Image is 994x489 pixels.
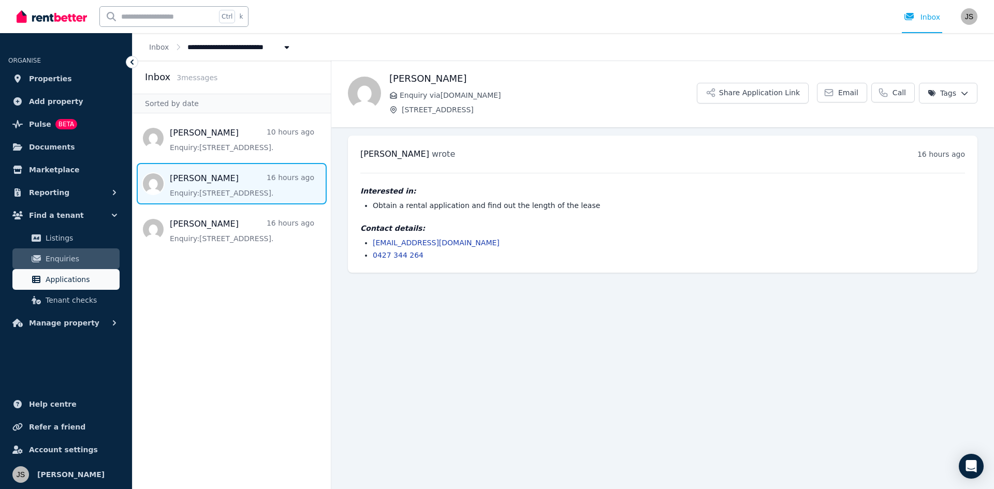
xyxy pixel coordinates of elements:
img: Taylor Collins [348,77,381,110]
span: [PERSON_NAME] [37,468,105,481]
a: Call [871,83,915,102]
h4: Contact details: [360,223,965,233]
a: [EMAIL_ADDRESS][DOMAIN_NAME] [373,239,500,247]
button: Manage property [8,313,124,333]
img: Jacqueline Souza [961,8,977,25]
span: Reporting [29,186,69,199]
time: 16 hours ago [917,150,965,158]
span: ORGANISE [8,57,41,64]
span: wrote [432,149,455,159]
a: Help centre [8,394,124,414]
span: [PERSON_NAME] [360,149,429,159]
button: Reporting [8,182,124,203]
span: Listings [46,232,115,244]
span: 3 message s [177,73,217,82]
a: 0427 344 264 [373,251,423,259]
a: Applications [12,269,120,290]
button: Tags [919,83,977,103]
a: Documents [8,137,124,157]
nav: Message list [133,113,331,254]
a: Properties [8,68,124,89]
a: Marketplace [8,159,124,180]
button: Find a tenant [8,205,124,226]
span: Refer a friend [29,421,85,433]
a: PulseBETA [8,114,124,135]
span: Account settings [29,443,98,456]
span: Manage property [29,317,99,329]
span: Find a tenant [29,209,84,221]
h2: Inbox [145,70,170,84]
span: Enquiry via [DOMAIN_NAME] [400,90,697,100]
img: Jacqueline Souza [12,466,29,483]
span: Documents [29,141,75,153]
a: Inbox [149,43,169,51]
a: Enquiries [12,248,120,269]
a: [PERSON_NAME]16 hours agoEnquiry:[STREET_ADDRESS]. [170,218,314,244]
span: Call [893,87,906,98]
span: BETA [55,119,77,129]
a: Refer a friend [8,417,124,437]
span: Add property [29,95,83,108]
span: Email [838,87,858,98]
a: Account settings [8,439,124,460]
span: Enquiries [46,253,115,265]
div: Inbox [904,12,940,22]
li: Obtain a rental application and find out the length of the lease [373,200,965,211]
h4: Interested in: [360,186,965,196]
span: Applications [46,273,115,286]
a: Listings [12,228,120,248]
span: k [239,12,243,21]
a: [PERSON_NAME]10 hours agoEnquiry:[STREET_ADDRESS]. [170,127,314,153]
span: Tenant checks [46,294,115,306]
h1: [PERSON_NAME] [389,71,697,86]
nav: Breadcrumb [133,33,309,61]
a: Add property [8,91,124,112]
a: [PERSON_NAME]16 hours agoEnquiry:[STREET_ADDRESS]. [170,172,314,198]
a: Email [817,83,867,102]
span: Ctrl [219,10,235,23]
div: Sorted by date [133,94,331,113]
a: Tenant checks [12,290,120,310]
span: Help centre [29,398,77,410]
span: Tags [928,88,956,98]
span: [STREET_ADDRESS] [402,105,697,115]
div: Open Intercom Messenger [959,454,984,479]
button: Share Application Link [697,83,809,103]
span: Properties [29,72,72,85]
span: Marketplace [29,164,79,176]
span: Pulse [29,118,51,130]
img: RentBetter [17,9,87,24]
